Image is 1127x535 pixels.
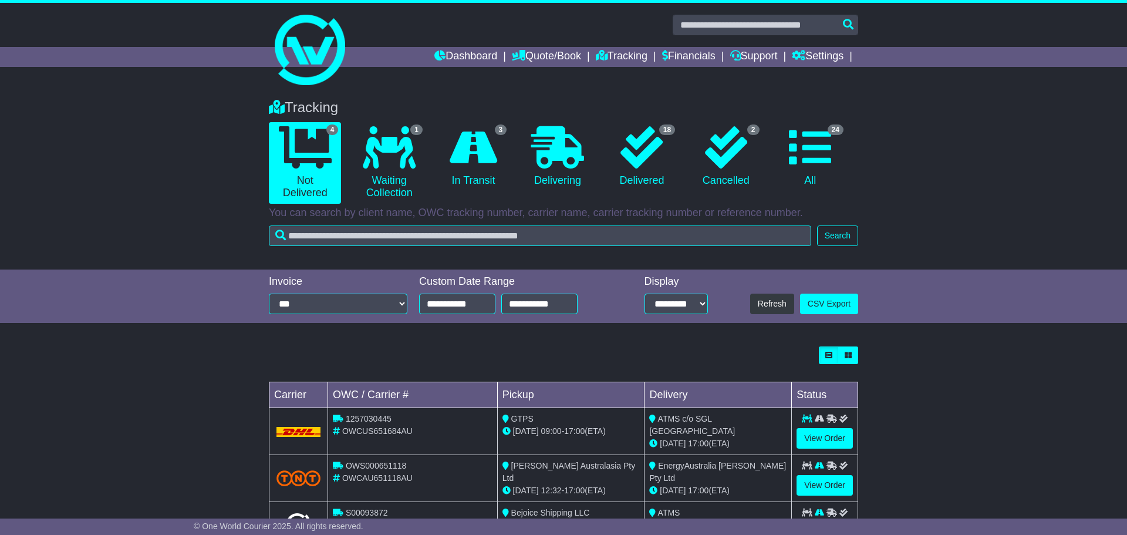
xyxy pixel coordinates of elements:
[564,486,585,495] span: 17:00
[662,47,716,67] a: Financials
[269,122,341,204] a: 4 Not Delivered
[346,461,407,470] span: OWS000651118
[690,122,762,191] a: 2 Cancelled
[730,47,778,67] a: Support
[495,125,507,135] span: 3
[511,414,534,423] span: GTPS
[269,382,328,408] td: Carrier
[659,125,675,135] span: 18
[346,508,388,517] span: S00093872
[194,521,363,531] span: © One World Courier 2025. All rights reserved.
[649,484,787,497] div: (ETA)
[774,122,846,191] a: 24 All
[792,47,843,67] a: Settings
[326,125,339,135] span: 4
[353,122,425,204] a: 1 Waiting Collection
[502,425,640,438] div: - (ETA)
[513,486,539,495] span: [DATE]
[645,275,708,288] div: Display
[747,125,760,135] span: 2
[276,470,320,486] img: TNT_Domestic.png
[828,125,843,135] span: 24
[658,508,680,517] span: ATMS
[800,294,858,314] a: CSV Export
[410,125,423,135] span: 1
[596,47,647,67] a: Tracking
[269,207,858,220] p: You can search by client name, OWC tracking number, carrier name, carrier tracking number or refe...
[660,486,686,495] span: [DATE]
[649,414,735,436] span: ATMS c/o SGL [GEOGRAPHIC_DATA]
[502,484,640,497] div: - (ETA)
[276,427,320,436] img: DHL.png
[328,382,498,408] td: OWC / Carrier #
[513,426,539,436] span: [DATE]
[269,275,407,288] div: Invoice
[797,428,853,449] a: View Order
[346,414,392,423] span: 1257030445
[688,486,708,495] span: 17:00
[817,226,858,246] button: Search
[342,426,413,436] span: OWCUS651684AU
[660,439,686,448] span: [DATE]
[564,426,585,436] span: 17:00
[434,47,497,67] a: Dashboard
[521,122,593,191] a: Delivering
[511,508,590,517] span: Bejoice Shipping LLC
[497,382,645,408] td: Pickup
[437,122,509,191] a: 3 In Transit
[419,275,608,288] div: Custom Date Range
[688,439,708,448] span: 17:00
[792,382,858,408] td: Status
[541,426,562,436] span: 09:00
[342,473,413,483] span: OWCAU651118AU
[606,122,678,191] a: 18 Delivered
[750,294,794,314] button: Refresh
[541,486,562,495] span: 12:32
[649,461,786,483] span: EnergyAustralia [PERSON_NAME] Pty Ltd
[649,438,787,450] div: (ETA)
[797,475,853,496] a: View Order
[263,99,864,116] div: Tracking
[645,382,792,408] td: Delivery
[502,461,636,483] span: [PERSON_NAME] Australasia Pty Ltd
[512,47,581,67] a: Quote/Book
